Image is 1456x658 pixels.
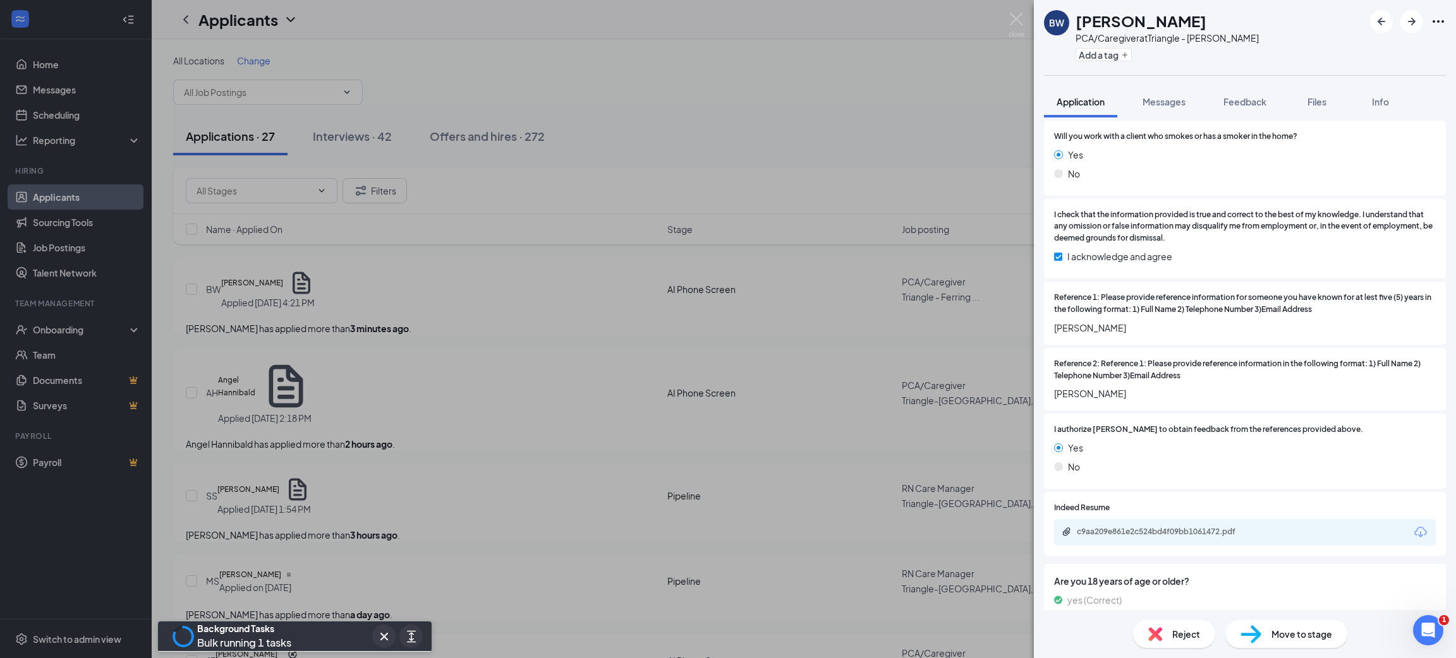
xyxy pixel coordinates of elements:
span: Are you 18 years of age or older? [1054,574,1436,588]
span: Feedback [1223,96,1266,107]
div: c9aa209e861e2c524bd4f09bb1061472.pdf [1077,527,1254,537]
h1: [PERSON_NAME] [1076,10,1206,32]
span: [PERSON_NAME] [1054,386,1436,400]
div: BW [1049,16,1064,29]
span: Messages [1143,96,1186,107]
div: Background Tasks [197,622,291,635]
a: Paperclipc9aa209e861e2c524bd4f09bb1061472.pdf [1062,527,1266,539]
button: ArrowLeftNew [1370,10,1393,33]
div: PCA/Caregiver at Triangle - [PERSON_NAME] [1076,32,1259,44]
svg: Plus [1121,51,1129,59]
button: ArrowRight [1400,10,1423,33]
svg: Ellipses [1431,14,1446,29]
span: Yes [1068,148,1083,162]
button: PlusAdd a tag [1076,48,1132,61]
svg: Cross [377,629,392,644]
span: I acknowledge and agree [1067,249,1172,263]
span: Will you work with a client who smokes or has a smoker in the home? [1054,131,1297,143]
span: Reject [1172,627,1200,641]
svg: ArrowRight [1404,14,1419,29]
svg: Download [1413,525,1428,540]
svg: ArrowsExpand [404,629,419,644]
svg: ArrowLeftNew [1374,14,1389,29]
span: Yes [1068,441,1083,455]
span: No [1068,167,1080,181]
iframe: Intercom live chat [1413,615,1443,645]
span: Reference 1: Please provide reference information for someone you have known for at lest five (5)... [1054,292,1436,316]
span: 1 [1439,615,1449,625]
span: I check that the information provided is true and correct to the best of my knowledge. I understa... [1054,209,1436,245]
span: [PERSON_NAME] [1054,321,1436,335]
span: No [1068,460,1080,474]
span: Files [1307,96,1326,107]
svg: Paperclip [1062,527,1072,537]
span: Move to stage [1271,627,1332,641]
span: Indeed Resume [1054,502,1110,514]
span: Application [1057,96,1105,107]
span: yes (Correct) [1067,593,1122,607]
span: Bulk running 1 tasks [197,636,291,649]
span: Reference 2: Reference 1: Please provide reference information in the following format: 1) Full N... [1054,358,1436,382]
span: Info [1372,96,1389,107]
span: I authorize [PERSON_NAME] to obtain feedback from the references provided above. [1054,424,1363,436]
